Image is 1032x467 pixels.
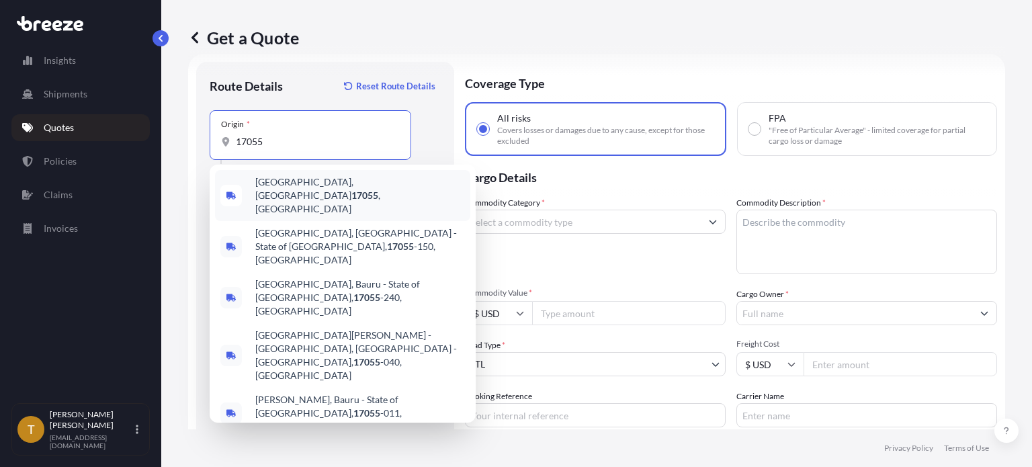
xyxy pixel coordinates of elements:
p: Privacy Policy [884,443,933,454]
b: 17055 [353,292,380,303]
span: Commodity Value [465,288,726,298]
input: Origin [236,135,394,148]
p: Terms of Use [944,443,989,454]
label: Commodity Description [736,196,826,210]
input: Your internal reference [465,403,726,427]
p: Invoices [44,222,78,235]
input: Select a commodity type [466,210,701,234]
p: [EMAIL_ADDRESS][DOMAIN_NAME] [50,433,133,450]
input: Full name [737,301,972,325]
span: T [28,423,35,436]
span: LTL [471,357,485,371]
p: Route Details [210,78,283,94]
b: 17055 [387,241,414,252]
p: Claims [44,188,73,202]
p: Policies [44,155,77,168]
span: FPA [769,112,786,125]
b: 17055 [353,356,380,368]
span: "Free of Particular Average" - limited coverage for partial cargo loss or damage [769,125,986,146]
p: Shipments [44,87,87,101]
input: Type amount [532,301,726,325]
input: Enter amount [804,352,997,376]
b: 17055 [351,189,378,201]
span: Covers losses or damages due to any cause, except for those excluded [497,125,714,146]
label: Commodity Category [465,196,545,210]
span: [GEOGRAPHIC_DATA][PERSON_NAME] - [GEOGRAPHIC_DATA], [GEOGRAPHIC_DATA] - [GEOGRAPHIC_DATA], -040, ... [255,329,465,382]
span: Freight Cost [736,339,997,349]
p: Cargo Details [465,156,997,196]
span: [GEOGRAPHIC_DATA], [GEOGRAPHIC_DATA] - State of [GEOGRAPHIC_DATA], -150, [GEOGRAPHIC_DATA] [255,226,465,267]
p: Reset Route Details [356,79,435,93]
span: Load Type [465,339,505,352]
span: [GEOGRAPHIC_DATA], Bauru - State of [GEOGRAPHIC_DATA], -240, [GEOGRAPHIC_DATA] [255,278,465,318]
span: [PERSON_NAME], Bauru - State of [GEOGRAPHIC_DATA], -011, [GEOGRAPHIC_DATA] [255,393,465,433]
label: Cargo Owner [736,288,789,301]
b: 17055 [353,407,380,419]
label: Booking Reference [465,390,532,403]
p: [PERSON_NAME] [PERSON_NAME] [50,409,133,431]
div: Origin [221,119,250,130]
span: All risks [497,112,531,125]
p: Quotes [44,121,74,134]
input: Enter name [736,403,997,427]
p: Get a Quote [188,27,299,48]
button: Show suggestions [701,210,725,234]
p: Coverage Type [465,62,997,102]
p: Insights [44,54,76,67]
div: Show suggestions [210,165,476,423]
span: [GEOGRAPHIC_DATA], [GEOGRAPHIC_DATA] , [GEOGRAPHIC_DATA] [255,175,465,216]
label: Carrier Name [736,390,784,403]
button: Show suggestions [972,301,996,325]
